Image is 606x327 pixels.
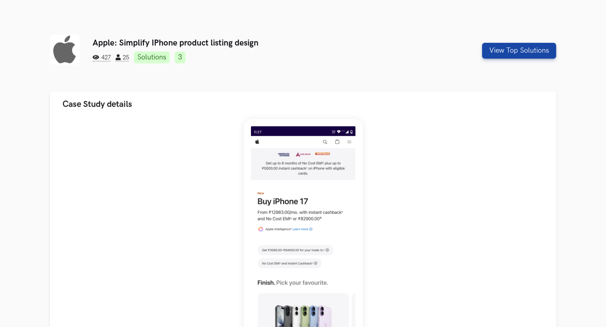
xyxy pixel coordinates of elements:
[63,99,132,110] span: Case Study details
[175,51,186,63] a: 3
[50,92,557,117] button: Case Study details
[50,35,80,65] img: Apple logo
[93,38,428,48] h3: Apple: Simplify IPhone product listing design
[116,54,129,61] span: 25
[482,43,556,59] button: View Top Solutions
[93,54,111,61] span: 427
[134,51,170,63] a: Solutions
